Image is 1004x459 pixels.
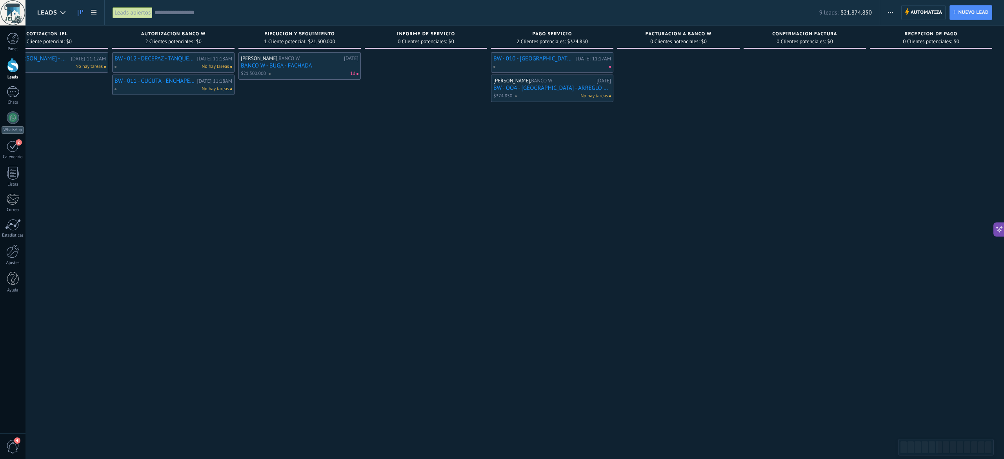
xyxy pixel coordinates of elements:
[115,78,195,84] a: BW - 011 - CUCUTA - ENCHAPE PISO
[74,5,87,20] a: Leads
[748,31,862,38] div: CONFIRMACION FACTURA
[2,100,24,105] div: Chats
[87,5,100,20] a: Lista
[901,5,946,20] a: Automatiza
[609,66,611,68] span: Tareas caducadas
[517,39,566,44] span: 2 Clientes potenciales:
[2,75,24,80] div: Leads
[493,85,611,91] a: BW - OO4 - [GEOGRAPHIC_DATA] - ARREGLO NEVERA MMTO
[115,55,195,62] a: BW - 012 - DECEPAZ - TANQUE DE AGUA
[493,55,574,62] a: BW - 010 - [GEOGRAPHIC_DATA] - [GEOGRAPHIC_DATA] TABLERO
[874,31,988,38] div: RECEPCION DE PAGO
[37,9,57,16] span: Leads
[777,39,826,44] span: 0 Clientes potenciales:
[911,5,942,20] span: Automatiza
[567,39,587,44] span: $374.850
[621,31,736,38] div: FACTURACION A BANCO W
[197,78,232,84] div: [DATE] 11:18AM
[885,5,896,20] button: Más
[197,56,232,61] div: [DATE] 11:18AM
[113,7,153,18] div: Leads abiertos
[202,63,229,70] span: No hay tareas
[949,5,992,20] a: Nuevo lead
[202,86,229,93] span: No hay tareas
[609,95,611,97] span: No hay nada asignado
[230,66,232,68] span: No hay nada asignado
[2,47,24,52] div: Panel
[116,31,231,38] div: AUTORIZACION BANCO W
[2,233,24,238] div: Estadísticas
[954,39,959,44] span: $0
[701,39,707,44] span: $0
[397,31,455,37] span: INFORME DE SERVICIO
[145,39,194,44] span: 2 Clientes potenciales:
[75,63,103,70] span: No hay tareas
[828,39,833,44] span: $0
[264,39,306,44] span: 1 Cliente potencial:
[356,73,358,75] span: Tareas caducadas
[241,55,342,62] div: [PERSON_NAME],
[646,31,712,37] span: FACTURACION A BANCO W
[958,5,989,20] span: Nuevo lead
[230,88,232,90] span: No hay nada asignado
[533,31,572,37] span: PAGO SERVICIO
[242,31,357,38] div: EJECUCION Y SEGUIMIENTO
[308,39,335,44] span: $21.500.000
[2,155,24,160] div: Calendario
[597,78,611,84] div: [DATE]
[369,31,483,38] div: INFORME DE SERVICIO
[2,288,24,293] div: Ayuda
[2,260,24,266] div: Ajustes
[398,39,447,44] span: 0 Clientes potenciales:
[819,9,838,16] span: 9 leads:
[449,39,454,44] span: $0
[278,55,300,62] span: BANCO W
[350,70,355,77] span: 1d
[495,31,609,38] div: PAGO SERVICIO
[344,55,358,62] div: [DATE]
[2,182,24,187] div: Listas
[650,39,699,44] span: 0 Clientes potenciales:
[16,139,22,146] span: 2
[903,39,952,44] span: 0 Clientes potenciales:
[26,31,68,37] span: COTIZACION JEL
[576,56,611,61] div: [DATE] 11:17AM
[493,93,512,100] span: $374.850
[241,62,358,69] a: BANCO W - BUGA - FACHADA
[66,39,72,44] span: $0
[905,31,958,37] span: RECEPCION DE PAGO
[772,31,837,37] span: CONFIRMACION FACTURA
[580,93,608,100] span: No hay tareas
[264,31,335,37] span: EJECUCION Y SEGUIMIENTO
[2,126,24,134] div: WhatsApp
[531,77,552,84] span: BANCO W
[104,66,106,68] span: No hay nada asignado
[22,39,65,44] span: 1 Cliente potencial:
[241,70,266,77] span: $21.500.000
[141,31,206,37] span: AUTORIZACION BANCO W
[14,437,20,444] span: 4
[71,56,106,61] div: [DATE] 11:12AM
[840,9,872,16] span: $21.874.850
[2,208,24,213] div: Correo
[493,78,595,84] div: [PERSON_NAME],
[196,39,202,44] span: $0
